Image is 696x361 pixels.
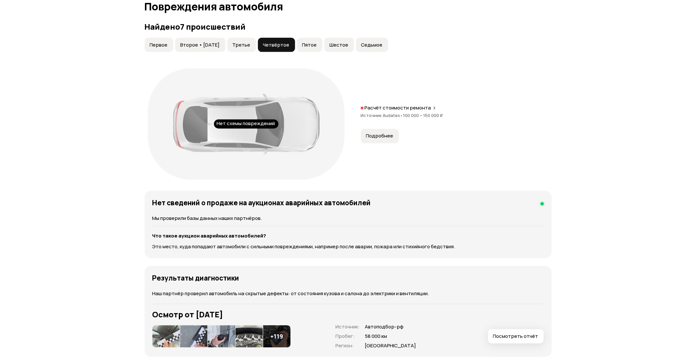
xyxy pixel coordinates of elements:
[233,42,250,48] span: Третье
[324,38,354,52] button: Шестое
[152,199,371,207] h4: Нет сведений о продаже на аукционах аварийных автомобилей
[152,274,239,282] h4: Результаты диагностики
[365,324,416,331] span: Автоподбор-рф
[302,42,317,48] span: Пятое
[365,333,416,340] span: 58 000 км
[152,243,544,251] p: Это место, куда попадают автомобили с сильными повреждениями, например после аварии, пожара или с...
[488,329,544,344] button: Посмотреть отчёт
[152,233,266,239] strong: Что такое аукцион аварийных автомобилей?
[263,42,290,48] span: Четвёртое
[145,1,552,12] h1: Повреждения автомобиля
[227,38,256,52] button: Третье
[235,325,263,348] img: 1.YBUSgraMOtCmocQ-o9tQCGOvzL6XFvvPwhL-nMAW98mQR6vOxkesy8EV98vHGK_Jxkf8m6Q.yP_Sw9qFUEBUjV-YYCyVU-L...
[335,342,354,349] span: Регион :
[258,38,295,52] button: Четвёртое
[152,215,544,222] p: Мы проверили базы данных наших партнёров.
[150,42,168,48] span: Первое
[145,22,552,31] h3: Найдено 7 происшествий
[361,113,403,119] span: Источник Audatex
[145,38,173,52] button: Первое
[297,38,322,52] button: Пятое
[361,129,399,143] button: Подробнее
[270,333,283,340] h4: + 119
[493,333,538,340] span: Посмотреть отчёт
[365,343,416,350] span: [GEOGRAPHIC_DATA]
[356,38,388,52] button: Седьмое
[152,290,544,297] p: Наш партнёр проверил автомобиль на скрытые дефекты: от состояния кузова и салона до электрики и в...
[403,113,443,119] span: 100 000 – 150 000 ₽
[214,120,278,129] div: Нет схемы повреждений
[175,38,225,52] button: Второе • [DATE]
[208,325,235,348] img: 1.0MpOB7aMig_6JHTh_z6C1z8qfGHLlUZDnJVNFJrFThHMxUlHwJdIQMuURhDBlksUnJBNE_g._Fb-VMTafZMKwJZgblldyeN...
[400,113,403,119] span: •
[152,310,544,319] h3: Осмотр от [DATE]
[330,42,348,48] span: Шестое
[366,133,393,139] span: Подробнее
[361,42,383,48] span: Седьмое
[365,105,431,111] p: Расчёт стоимости ремонта
[152,325,180,348] img: 1.-2bks7aMoaNQkF9NVdyJZ5WeV81lKG2_YiZgujEjY7tmcjO-aydjvzAlYb5rIGS1N3VtulI.8DDVopAxmOoHEXP3Litqvmf...
[180,42,220,48] span: Второе • [DATE]
[335,324,360,330] span: Источник :
[180,325,207,348] img: 1.T-U5graMFSCNoevOiIUL_Uiv407sF9Fot0fRa-5DhGy7QNk_txPQb-4Rhzu-FdJtu0KAao8.DHww9fE5XTRXdcKxV9fmlIg...
[335,333,355,340] span: Пробег :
